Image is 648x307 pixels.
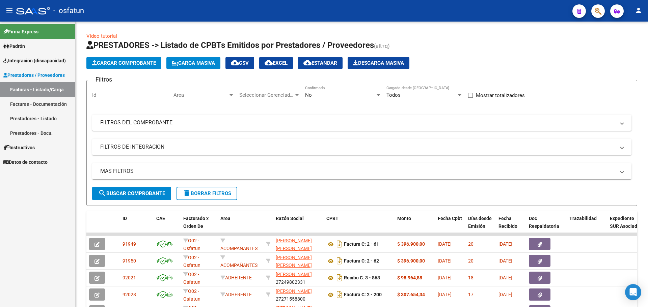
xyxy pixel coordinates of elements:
[374,43,390,49] span: (alt+q)
[259,57,293,69] button: EXCEL
[3,28,38,35] span: Firma Express
[567,211,607,241] datatable-header-cell: Trazabilidad
[231,59,239,67] mat-icon: cloud_download
[220,216,231,221] span: Area
[465,211,496,241] datatable-header-cell: Días desde Emisión
[498,258,512,264] span: [DATE]
[625,284,641,300] div: Open Intercom Messenger
[607,211,644,241] datatable-header-cell: Expediente SUR Asociado
[438,258,452,264] span: [DATE]
[496,211,526,241] datatable-header-cell: Fecha Recibido
[276,287,321,302] div: 27271558800
[498,275,512,280] span: [DATE]
[335,239,344,249] i: Descargar documento
[183,238,200,259] span: O02 - Osfatun Propio
[3,57,66,64] span: Integración (discapacidad)
[225,57,254,69] button: CSV
[120,211,154,241] datatable-header-cell: ID
[239,92,294,98] span: Seleccionar Gerenciador
[303,60,337,66] span: Estandar
[98,190,165,196] span: Buscar Comprobante
[86,57,161,69] button: Cargar Comprobante
[397,292,425,297] strong: $ 307.654,34
[397,241,425,247] strong: $ 396.900,00
[344,275,380,281] strong: Recibo C: 3 - 863
[335,289,344,300] i: Descargar documento
[166,57,220,69] button: Carga Masiva
[335,272,344,283] i: Descargar documento
[276,271,321,285] div: 27249802331
[397,258,425,264] strong: $ 396.900,00
[276,272,312,277] span: [PERSON_NAME]
[438,241,452,247] span: [DATE]
[123,258,136,264] span: 91950
[231,60,249,66] span: CSV
[123,292,136,297] span: 92028
[92,60,156,66] span: Cargar Comprobante
[395,211,435,241] datatable-header-cell: Monto
[276,255,312,268] span: [PERSON_NAME] [PERSON_NAME]
[183,255,200,276] span: O02 - Osfatun Propio
[326,216,339,221] span: CPBT
[183,216,209,229] span: Facturado x Orden De
[123,241,136,247] span: 91949
[498,216,517,229] span: Fecha Recibido
[476,91,525,99] span: Mostrar totalizadores
[276,216,304,221] span: Razón Social
[529,216,559,229] span: Doc Respaldatoria
[220,238,258,259] span: ACOMPAÑANTES TERAPEUTICOS
[468,292,474,297] span: 17
[3,71,65,79] span: Prestadores / Proveedores
[265,60,288,66] span: EXCEL
[303,59,312,67] mat-icon: cloud_download
[183,190,231,196] span: Borrar Filtros
[498,292,512,297] span: [DATE]
[177,187,237,200] button: Borrar Filtros
[183,272,200,293] span: O02 - Osfatun Propio
[386,92,401,98] span: Todos
[5,6,13,14] mat-icon: menu
[173,92,228,98] span: Area
[92,187,171,200] button: Buscar Comprobante
[265,59,273,67] mat-icon: cloud_download
[276,238,312,251] span: [PERSON_NAME] [PERSON_NAME]
[468,258,474,264] span: 20
[569,216,597,221] span: Trazabilidad
[348,57,409,69] app-download-masive: Descarga masiva de comprobantes (adjuntos)
[100,119,615,126] mat-panel-title: FILTROS DEL COMPROBANTE
[276,254,321,268] div: 27247666082
[344,242,379,247] strong: Factura C: 2 - 61
[156,216,165,221] span: CAE
[335,255,344,266] i: Descargar documento
[183,189,191,197] mat-icon: delete
[98,189,106,197] mat-icon: search
[438,292,452,297] span: [DATE]
[276,237,321,251] div: 27247666082
[86,33,117,39] a: Video tutorial
[154,211,181,241] datatable-header-cell: CAE
[348,57,409,69] button: Descarga Masiva
[100,143,615,151] mat-panel-title: FILTROS DE INTEGRACION
[305,92,312,98] span: No
[344,258,379,264] strong: Factura C: 2 - 62
[324,211,395,241] datatable-header-cell: CPBT
[610,216,640,229] span: Expediente SUR Asociado
[298,57,343,69] button: Estandar
[218,211,263,241] datatable-header-cell: Area
[435,211,465,241] datatable-header-cell: Fecha Cpbt
[92,163,631,179] mat-expansion-panel-header: MAS FILTROS
[344,292,382,298] strong: Factura C: 2 - 200
[468,216,492,229] span: Días desde Emisión
[92,139,631,155] mat-expansion-panel-header: FILTROS DE INTEGRACION
[220,255,258,276] span: ACOMPAÑANTES TERAPEUTICOS
[498,241,512,247] span: [DATE]
[172,60,215,66] span: Carga Masiva
[273,211,324,241] datatable-header-cell: Razón Social
[123,275,136,280] span: 92021
[3,42,25,50] span: Padrón
[92,115,631,131] mat-expansion-panel-header: FILTROS DEL COMPROBANTE
[86,40,374,50] span: PRESTADORES -> Listado de CPBTs Emitidos por Prestadores / Proveedores
[438,275,452,280] span: [DATE]
[634,6,643,14] mat-icon: person
[181,211,218,241] datatable-header-cell: Facturado x Orden De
